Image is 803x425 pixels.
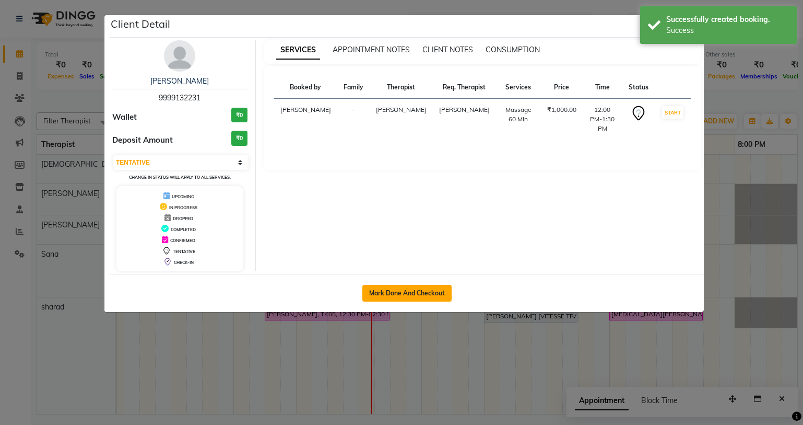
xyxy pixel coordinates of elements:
[583,99,622,140] td: 12:00 PM-1:30 PM
[173,216,193,221] span: DROPPED
[376,106,427,113] span: [PERSON_NAME]
[547,105,576,114] div: ₹1,000.00
[169,205,197,210] span: IN PROGRESS
[231,108,247,123] h3: ₹0
[129,175,231,180] small: Change in status will apply to all services.
[662,106,683,119] button: START
[422,45,473,54] span: CLIENT NOTES
[337,99,370,140] td: -
[173,249,195,254] span: TENTATIVE
[171,227,196,232] span: COMPLETED
[583,76,622,99] th: Time
[333,45,410,54] span: APPOINTMENT NOTES
[362,285,452,302] button: Mark Done And Checkout
[111,16,170,32] h5: Client Detail
[486,45,540,54] span: CONSUMPTION
[164,40,195,72] img: avatar
[622,76,655,99] th: Status
[112,111,137,123] span: Wallet
[439,106,490,113] span: [PERSON_NAME]
[274,99,337,140] td: [PERSON_NAME]
[231,131,247,146] h3: ₹0
[666,25,789,36] div: Success
[274,76,337,99] th: Booked by
[541,76,583,99] th: Price
[433,76,496,99] th: Req. Therapist
[150,76,209,86] a: [PERSON_NAME]
[666,14,789,25] div: Successfully created booking.
[159,93,200,102] span: 9999132231
[337,76,370,99] th: Family
[276,41,320,60] span: SERVICES
[174,260,194,265] span: CHECK-IN
[502,105,535,124] div: Massage 60 Min
[496,76,541,99] th: Services
[112,134,173,146] span: Deposit Amount
[172,194,194,199] span: UPCOMING
[170,238,195,243] span: CONFIRMED
[370,76,433,99] th: Therapist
